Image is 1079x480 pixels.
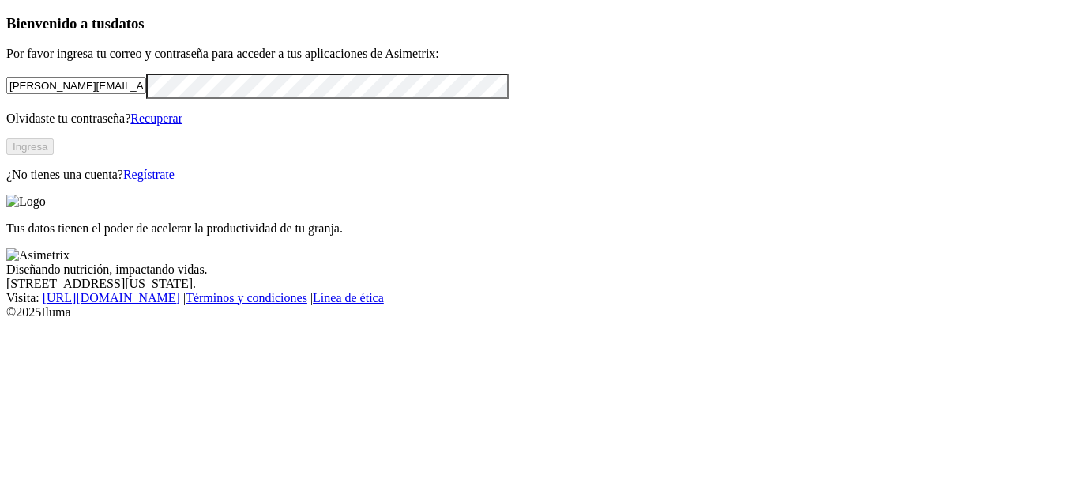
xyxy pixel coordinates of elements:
[6,277,1073,291] div: [STREET_ADDRESS][US_STATE].
[6,221,1073,236] p: Tus datos tienen el poder de acelerar la productividad de tu granja.
[6,138,54,155] button: Ingresa
[123,168,175,181] a: Regístrate
[186,291,307,304] a: Términos y condiciones
[6,305,1073,319] div: © 2025 Iluma
[6,111,1073,126] p: Olvidaste tu contraseña?
[6,195,46,209] img: Logo
[6,248,70,263] img: Asimetrix
[6,77,146,94] input: Tu correo
[6,168,1073,182] p: ¿No tienes una cuenta?
[6,47,1073,61] p: Por favor ingresa tu correo y contraseña para acceder a tus aplicaciones de Asimetrix:
[111,15,145,32] span: datos
[130,111,182,125] a: Recuperar
[6,291,1073,305] div: Visita : | |
[6,263,1073,277] div: Diseñando nutrición, impactando vidas.
[43,291,180,304] a: [URL][DOMAIN_NAME]
[313,291,384,304] a: Línea de ética
[6,15,1073,32] h3: Bienvenido a tus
